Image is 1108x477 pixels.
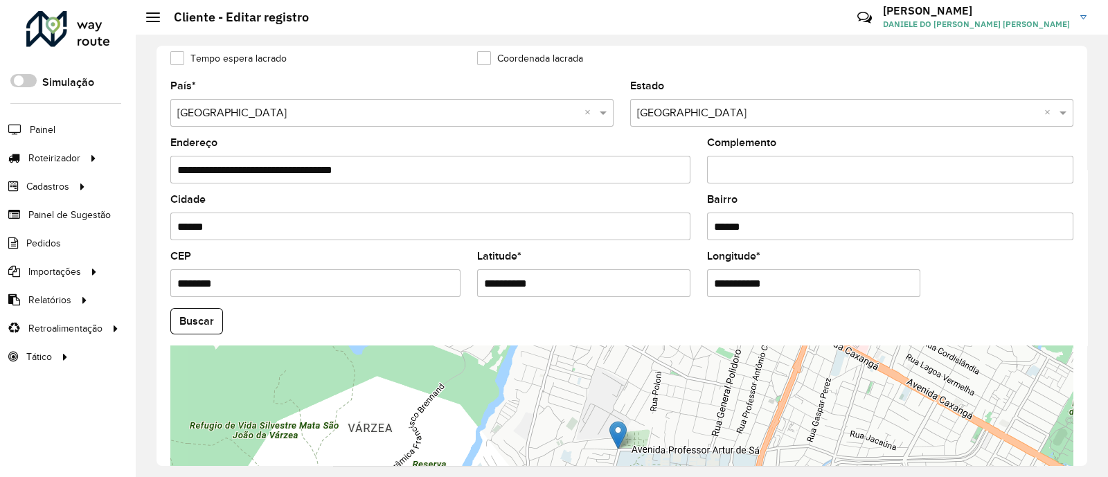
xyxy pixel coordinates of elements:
label: Simulação [42,74,94,91]
img: Marker [609,421,627,449]
span: DANIELE DO [PERSON_NAME] [PERSON_NAME] [883,18,1070,30]
h2: Cliente - Editar registro [160,10,309,25]
span: Painel de Sugestão [28,208,111,222]
span: Tático [26,350,52,364]
span: Pedidos [26,236,61,251]
label: Longitude [707,248,760,264]
a: Contato Rápido [850,3,879,33]
label: Tempo espera lacrado [170,51,287,66]
h3: [PERSON_NAME] [883,4,1070,17]
span: Relatórios [28,293,71,307]
label: Cidade [170,191,206,208]
label: Bairro [707,191,738,208]
span: Clear all [584,105,596,121]
label: País [170,78,196,94]
span: Roteirizador [28,151,80,165]
label: Coordenada lacrada [477,51,583,66]
label: Estado [630,78,664,94]
label: Complemento [707,134,776,151]
span: Retroalimentação [28,321,102,336]
label: Latitude [477,248,521,264]
span: Clear all [1044,105,1056,121]
span: Importações [28,264,81,279]
span: Painel [30,123,55,137]
span: Cadastros [26,179,69,194]
label: CEP [170,248,191,264]
label: Endereço [170,134,217,151]
button: Buscar [170,308,223,334]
